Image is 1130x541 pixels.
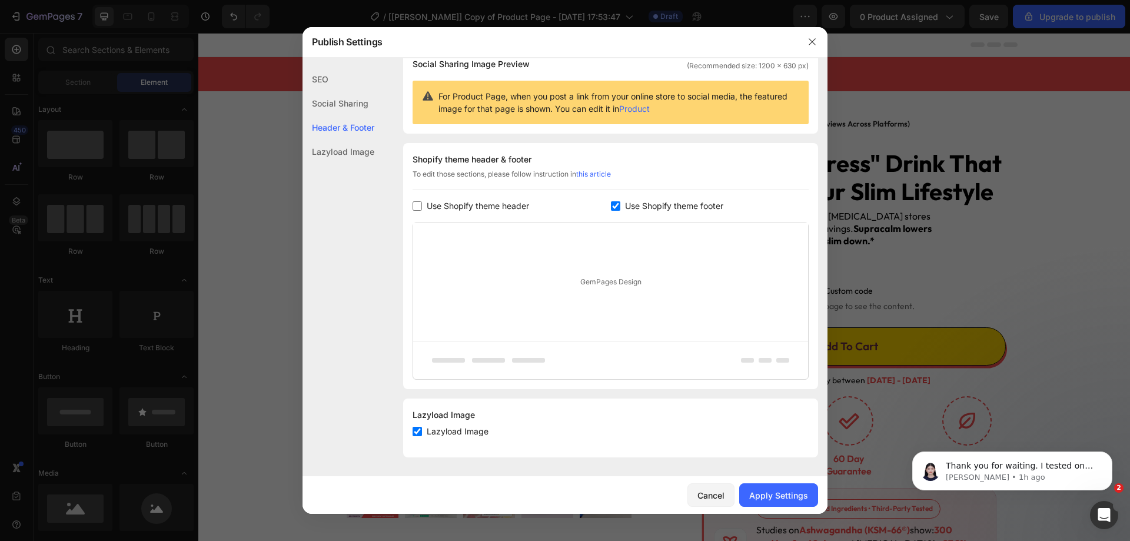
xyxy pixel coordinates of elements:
[427,424,488,439] span: Lazyload Image
[413,57,530,71] span: Social Sharing Image Preview
[619,104,650,114] a: Product
[613,420,688,444] p: 60 Day Guarantee
[495,420,570,444] p: Free USA Shipping
[383,36,550,47] strong: 🥳 [DATE] SALE 20% OFF & FREE SHIPPING
[745,505,768,516] b: 27.9%
[303,67,374,91] div: SEO
[494,115,807,174] h1: The "Anti-Stress" Drink That Supports Your Slim Lifestyle
[503,267,798,279] span: Publish the page to see the content.
[441,452,456,466] button: Carousel Next Arrow
[687,483,734,507] button: Cancel
[303,91,374,115] div: Social Sharing
[895,427,1130,509] iframe: Intercom notifications message
[687,61,809,71] span: (Recommended size: 1200 x 630 px)
[625,199,723,213] span: Use Shopify theme footer
[749,489,808,502] div: Apply Settings
[1114,483,1124,493] span: 2
[413,223,808,341] div: GemPages Design
[569,342,667,353] span: Estimate delivery between
[697,489,724,502] div: Cancel
[732,420,806,444] p: All Natural Ingredients
[558,466,742,486] div: Clinically-Studied Ingredients • Third-Party Tested
[427,199,529,213] span: Use Shopify theme header
[413,408,809,422] div: Lazyload Image
[303,140,374,164] div: Lazyload Image
[669,342,732,353] span: [DATE] - [DATE]
[554,87,712,96] p: 4.9 (2,465 Verified Reviews Across Platforms)
[413,152,809,167] div: Shopify theme header & footer
[1090,501,1118,529] iframe: Intercom live chat
[576,170,611,178] a: this article
[303,115,374,140] div: Header & Footer
[303,26,797,57] div: Publish Settings
[413,169,809,190] div: To edit those sections, please follow instruction in
[495,104,806,114] p: BIGYAWN®
[495,177,806,214] p: Stress spikes [MEDICAL_DATA]. [MEDICAL_DATA] stores [MEDICAL_DATA] and drives cravings.
[438,90,799,115] span: For Product Page, when you post a link from your online store to social media, the featured image...
[494,294,807,333] button: Add To Cart
[503,251,798,265] span: Custom code
[495,190,733,214] strong: Supracalm lowers [MEDICAL_DATA] to help you slim down.*
[619,306,680,321] div: Add To Cart
[601,491,712,503] b: Ashwagandha (KSM-66®)
[739,483,818,507] button: Apply Settings
[512,225,585,234] span: Almost sold out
